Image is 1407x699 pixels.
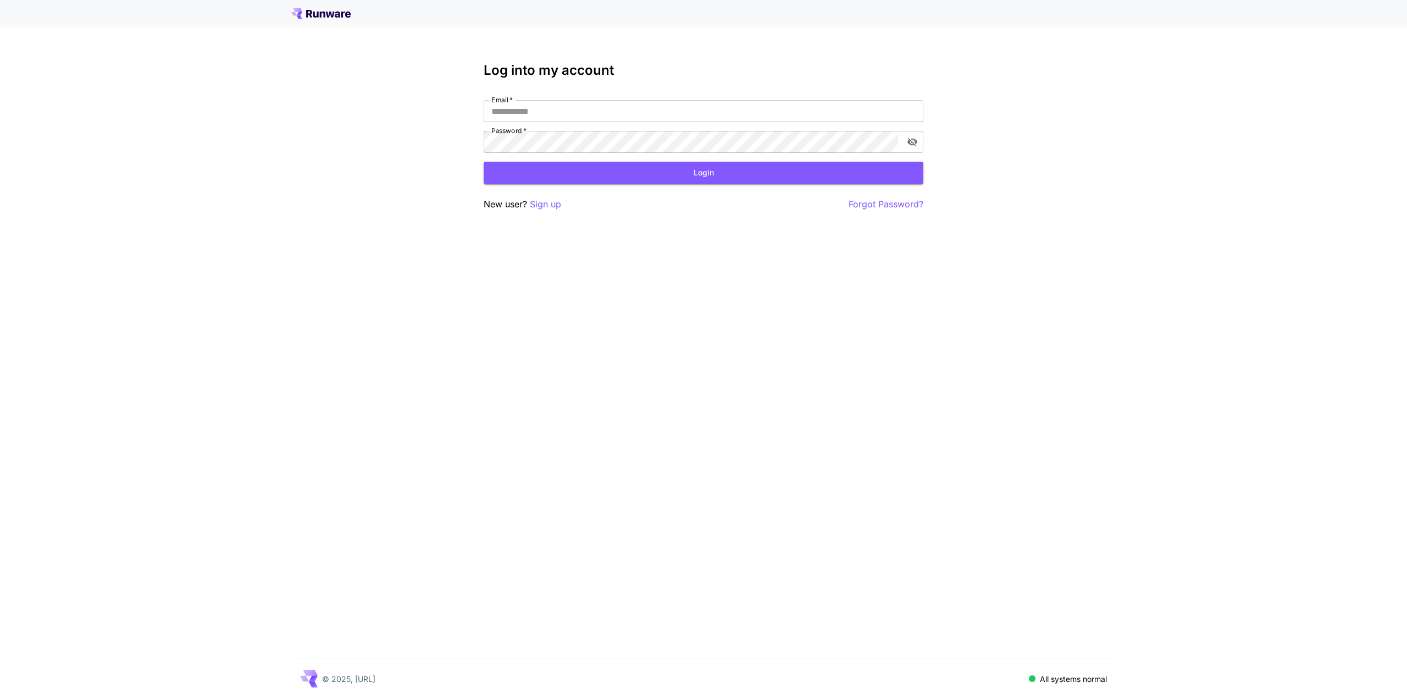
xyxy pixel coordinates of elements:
[530,197,561,211] button: Sign up
[902,132,922,152] button: toggle password visibility
[1040,673,1107,685] p: All systems normal
[484,63,923,78] h3: Log into my account
[491,95,513,104] label: Email
[484,162,923,184] button: Login
[849,197,923,211] button: Forgot Password?
[491,126,527,135] label: Password
[322,673,375,685] p: © 2025, [URL]
[484,197,561,211] p: New user?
